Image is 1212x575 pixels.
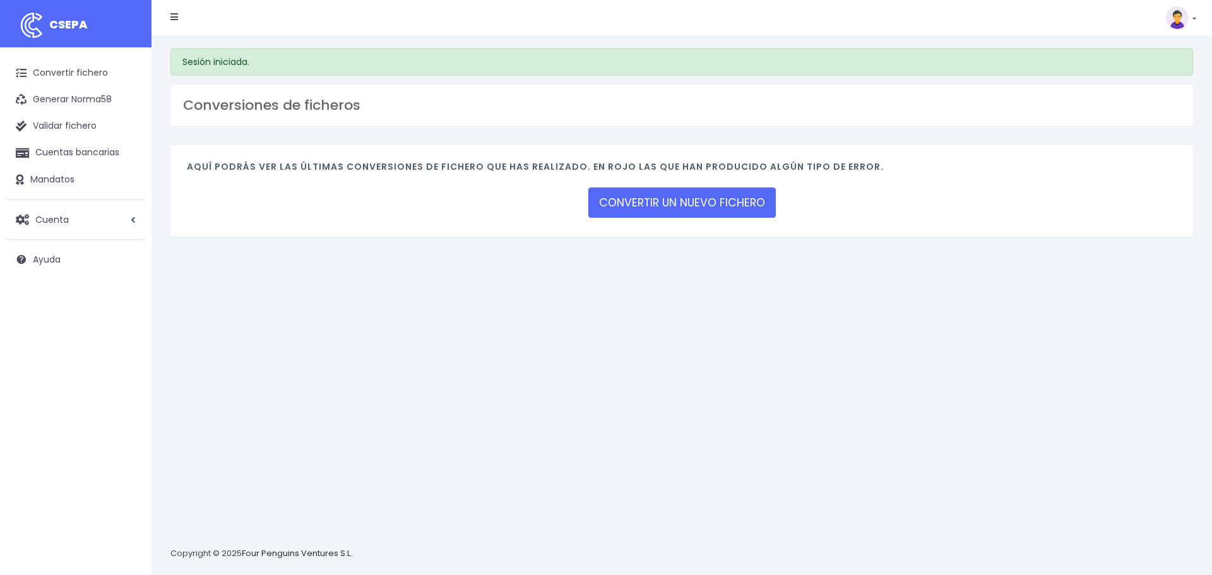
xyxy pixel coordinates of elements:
a: Ayuda [6,246,145,273]
span: CSEPA [49,16,88,32]
a: Cuenta [6,206,145,233]
span: Ayuda [33,253,61,266]
span: Cuenta [35,213,69,225]
a: Validar fichero [6,113,145,139]
img: logo [16,9,47,41]
a: Mandatos [6,167,145,193]
p: Copyright © 2025 . [170,547,354,560]
a: Four Penguins Ventures S.L. [242,547,352,559]
h3: Conversiones de ficheros [183,97,1180,114]
a: Convertir fichero [6,60,145,86]
div: Sesión iniciada. [170,48,1193,76]
img: profile [1166,6,1189,29]
h4: Aquí podrás ver las últimas conversiones de fichero que has realizado. En rojo las que han produc... [187,162,1177,179]
a: Cuentas bancarias [6,139,145,166]
a: CONVERTIR UN NUEVO FICHERO [588,187,776,218]
a: Generar Norma58 [6,86,145,113]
